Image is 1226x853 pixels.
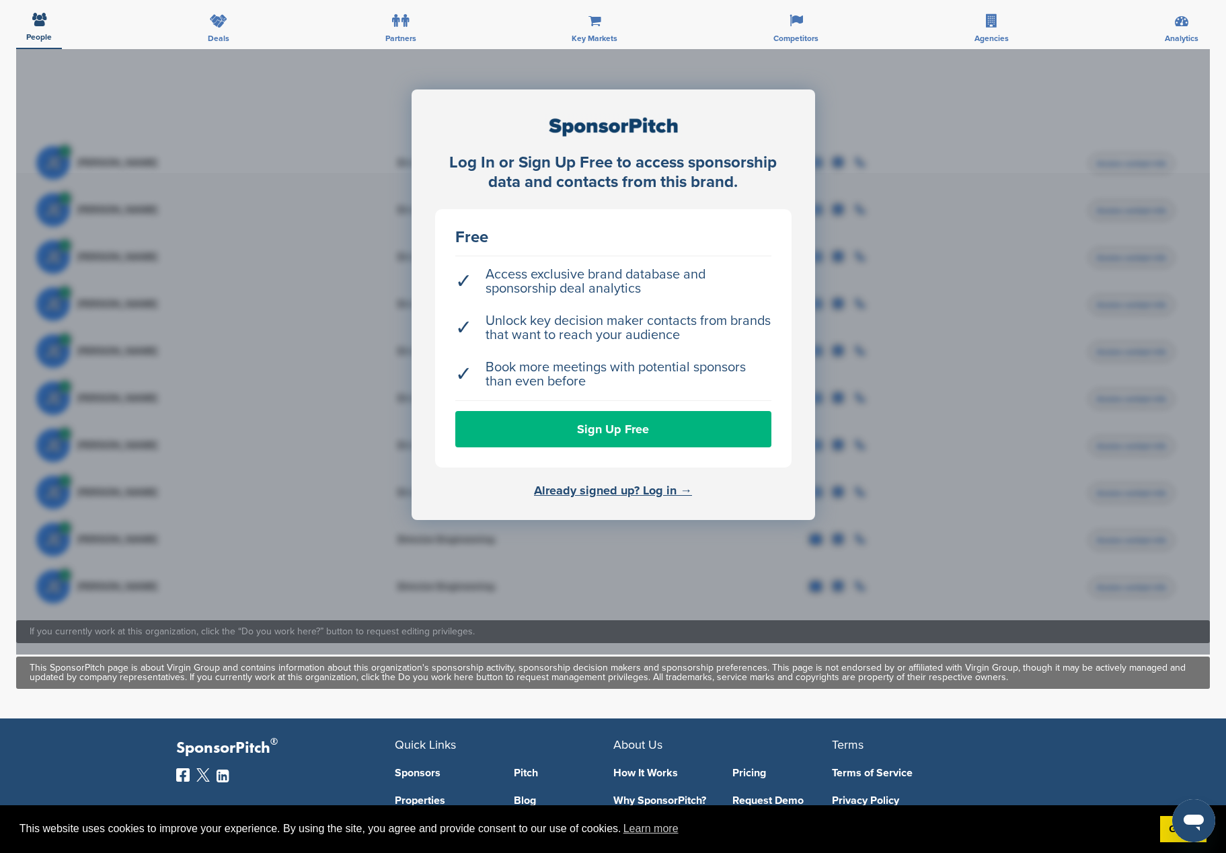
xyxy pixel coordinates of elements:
a: Terms of Service [832,768,1030,778]
div: This SponsorPitch page is about Virgin Group and contains information about this organization's s... [30,663,1196,682]
a: Properties [395,795,494,806]
a: Why SponsorPitch? [613,795,713,806]
iframe: Button to launch messaging window [1172,799,1215,842]
span: Quick Links [395,737,456,752]
span: This website uses cookies to improve your experience. By using the site, you agree and provide co... [20,819,1149,839]
span: About Us [613,737,662,752]
span: Competitors [773,34,818,42]
span: ® [270,733,278,750]
li: Book more meetings with potential sponsors than even before [455,354,771,396]
div: Log In or Sign Up Free to access sponsorship data and contacts from this brand. [435,153,792,192]
div: Free [455,229,771,246]
a: Privacy Policy [832,795,1030,806]
a: Sign Up Free [455,411,771,447]
a: Sponsors [395,768,494,778]
a: How It Works [613,768,713,778]
li: Unlock key decision maker contacts from brands that want to reach your audience [455,307,771,349]
span: Analytics [1165,34,1198,42]
a: Pitch [514,768,613,778]
span: People [26,33,52,41]
a: Request Demo [732,795,832,806]
span: ✓ [455,367,472,381]
span: Partners [385,34,416,42]
a: Already signed up? Log in → [534,483,692,498]
span: Deals [208,34,229,42]
span: Key Markets [572,34,617,42]
span: Terms [832,737,864,752]
span: ✓ [455,321,472,335]
a: learn more about cookies [621,819,681,839]
p: SponsorPitch [176,739,395,758]
span: Agencies [974,34,1009,42]
a: Blog [514,795,613,806]
img: Facebook [176,768,190,782]
a: Pricing [732,768,832,778]
img: Twitter [196,768,210,782]
li: Access exclusive brand database and sponsorship deal analytics [455,261,771,303]
span: ✓ [455,274,472,289]
a: dismiss cookie message [1160,816,1206,843]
